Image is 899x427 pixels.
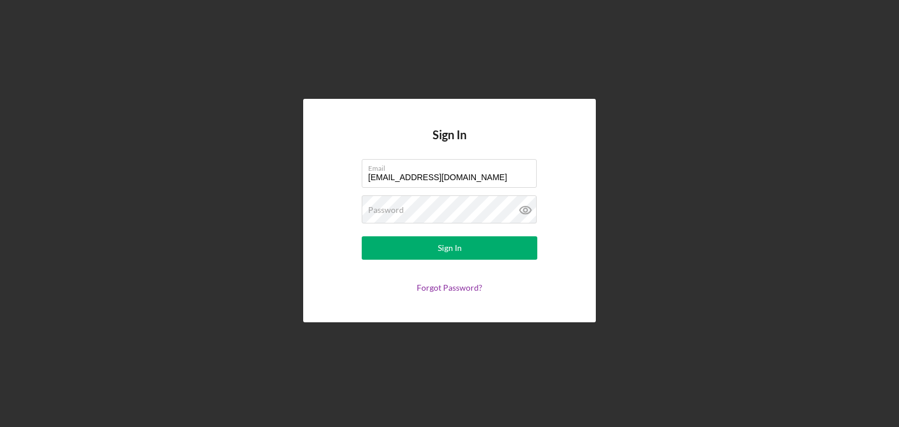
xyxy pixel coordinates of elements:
[433,128,466,159] h4: Sign In
[362,236,537,260] button: Sign In
[417,283,482,292] a: Forgot Password?
[368,205,404,215] label: Password
[368,160,537,173] label: Email
[438,236,462,260] div: Sign In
